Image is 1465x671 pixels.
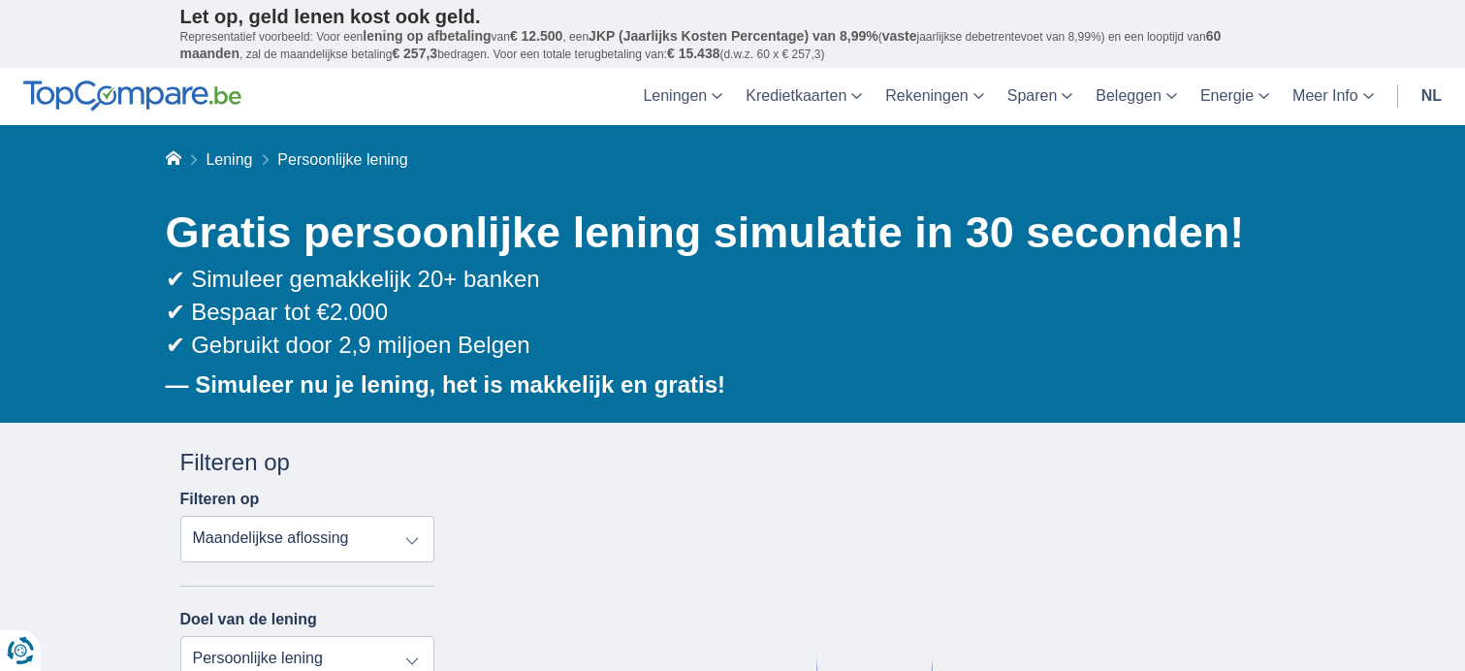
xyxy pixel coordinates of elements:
[589,28,878,44] span: JKP (Jaarlijks Kosten Percentage) van 8,99%
[363,28,491,44] span: lening op afbetaling
[180,28,1222,61] span: 60 maanden
[667,46,720,61] span: € 15.438
[166,203,1286,263] h1: Gratis persoonlijke lening simulatie in 30 seconden!
[166,371,726,398] b: — Simuleer nu je lening, het is makkelijk en gratis!
[874,68,995,125] a: Rekeningen
[180,28,1286,63] p: Representatief voorbeeld: Voor een van , een ( jaarlijkse debetrentevoet van 8,99%) en een loopti...
[882,28,917,44] span: vaste
[166,263,1286,363] div: ✔ Simuleer gemakkelijk 20+ banken ✔ Bespaar tot €2.000 ✔ Gebruikt door 2,9 miljoen Belgen
[631,68,734,125] a: Leningen
[277,151,407,168] span: Persoonlijke lening
[1410,68,1453,125] a: nl
[206,151,252,168] a: Lening
[734,68,874,125] a: Kredietkaarten
[180,446,435,479] div: Filteren op
[166,151,181,168] a: Home
[510,28,563,44] span: € 12.500
[392,46,437,61] span: € 257,3
[1281,68,1385,125] a: Meer Info
[1084,68,1189,125] a: Beleggen
[996,68,1085,125] a: Sparen
[23,80,241,112] img: TopCompare
[1189,68,1281,125] a: Energie
[180,5,1286,28] p: Let op, geld lenen kost ook geld.
[180,611,317,628] label: Doel van de lening
[180,491,260,508] label: Filteren op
